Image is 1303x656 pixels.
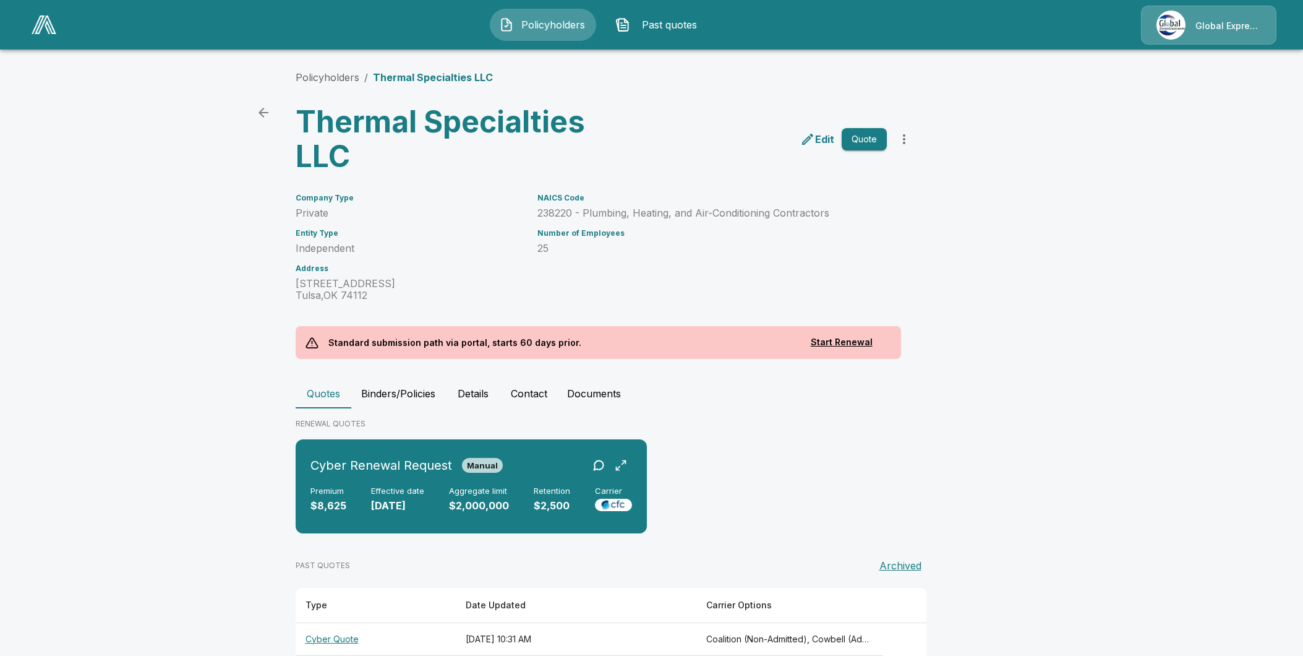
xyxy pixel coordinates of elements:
[557,379,631,408] button: Documents
[296,229,523,238] h6: Entity Type
[1195,20,1261,32] p: Global Express Underwriters
[490,9,596,41] button: Policyholders IconPolicyholders
[296,105,601,174] h3: Thermal Specialties LLC
[310,486,346,496] h6: Premium
[792,331,891,354] button: Start Renewal
[449,486,509,496] h6: Aggregate limit
[842,128,887,151] button: Quote
[456,623,696,655] th: [DATE] 10:31 AM
[296,588,456,623] th: Type
[595,499,632,511] img: Carrier
[874,553,926,578] button: Archived
[296,70,493,85] nav: breadcrumb
[696,588,884,623] th: Carrier Options
[296,278,523,301] p: [STREET_ADDRESS] Tulsa , OK 74112
[519,17,587,32] span: Policyholders
[456,588,696,623] th: Date Updated
[371,499,424,513] p: [DATE]
[537,207,886,219] p: 238220 - Plumbing, Heating, and Air-Conditioning Contractors
[449,499,509,513] p: $2,000,000
[364,70,368,85] li: /
[296,243,523,254] p: Independent
[310,455,452,475] h6: Cyber Renewal Request
[892,127,916,152] button: more
[296,207,523,219] p: Private
[371,486,424,496] h6: Effective date
[445,379,501,408] button: Details
[351,379,445,408] button: Binders/Policies
[537,229,886,238] h6: Number of Employees
[296,71,359,84] a: Policyholders
[1156,11,1186,40] img: Agency Icon
[615,17,630,32] img: Past quotes Icon
[296,194,523,202] h6: Company Type
[635,17,703,32] span: Past quotes
[32,15,56,34] img: AA Logo
[296,418,1008,429] p: RENEWAL QUOTES
[537,194,886,202] h6: NAICS Code
[537,243,886,254] p: 25
[606,9,712,41] button: Past quotes IconPast quotes
[595,486,632,496] h6: Carrier
[1141,6,1276,45] a: Agency IconGlobal Express Underwriters
[318,326,592,359] p: Standard submission path via portal, starts 60 days prior.
[501,379,557,408] button: Contact
[296,379,351,408] button: Quotes
[296,623,456,655] th: Cyber Quote
[696,623,884,655] th: Coalition (Non-Admitted), Cowbell (Admitted), Cowbell (Non-Admitted), CFC (Admitted), Tokio Marin...
[373,70,493,85] p: Thermal Specialties LLC
[310,499,346,513] p: $8,625
[798,129,837,149] a: edit
[499,17,514,32] img: Policyholders Icon
[462,460,503,470] span: Manual
[296,379,1008,408] div: policyholder tabs
[815,132,834,147] p: Edit
[296,560,350,571] p: PAST QUOTES
[534,486,570,496] h6: Retention
[534,499,570,513] p: $2,500
[296,264,523,273] h6: Address
[251,100,276,125] a: back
